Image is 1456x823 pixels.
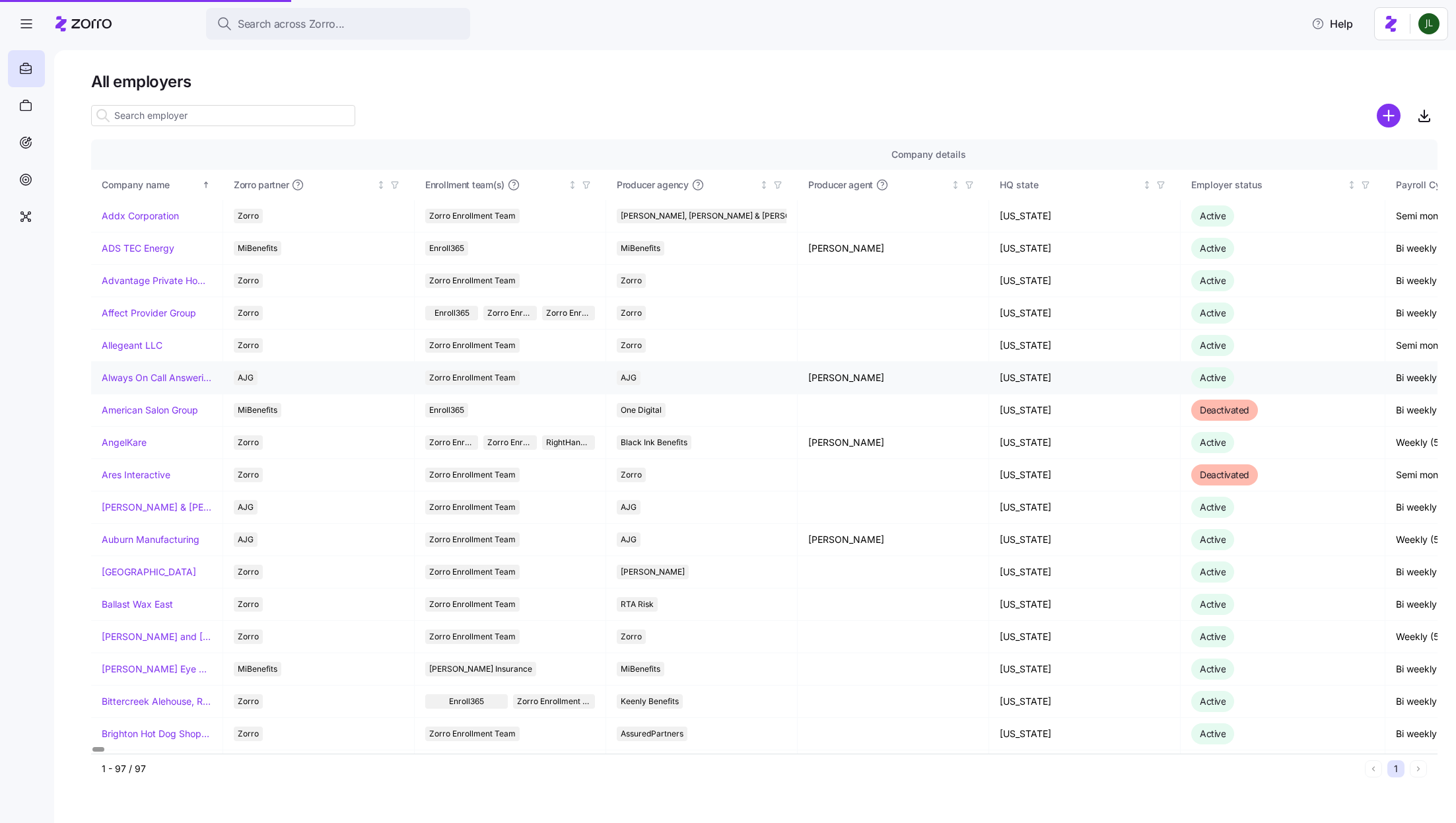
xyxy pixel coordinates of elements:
[1410,760,1427,777] button: Next page
[1301,11,1364,37] button: Help
[238,629,259,644] span: Zorro
[238,338,259,353] span: Zorro
[617,178,689,192] span: Producer agency
[1200,534,1226,545] span: Active
[989,459,1181,491] td: [US_STATE]
[238,403,277,417] span: MiBenefits
[102,274,212,287] a: Advantage Private Home Care
[102,178,199,192] div: Company name
[621,629,642,644] span: Zorro
[102,501,212,514] a: [PERSON_NAME] & [PERSON_NAME]'s
[546,306,591,320] span: Zorro Enrollment Experts
[1347,180,1356,190] div: Not sorted
[1200,566,1226,577] span: Active
[798,524,989,556] td: [PERSON_NAME]
[1181,170,1385,200] th: Employer statusNot sorted
[429,662,532,676] span: [PERSON_NAME] Insurance
[798,362,989,394] td: [PERSON_NAME]
[429,241,464,256] span: Enroll365
[429,629,516,644] span: Zorro Enrollment Team
[989,330,1181,362] td: [US_STATE]
[238,435,259,450] span: Zorro
[238,209,259,223] span: Zorro
[102,404,198,417] a: American Salon Group
[1418,13,1439,34] img: d9b9d5af0451fe2f8c405234d2cf2198
[989,524,1181,556] td: [US_STATE]
[1200,404,1249,415] span: Deactivated
[1200,372,1226,383] span: Active
[429,727,516,741] span: Zorro Enrollment Team
[808,178,873,192] span: Producer agent
[1200,437,1226,448] span: Active
[449,694,484,709] span: Enroll365
[606,170,798,200] th: Producer agencyNot sorted
[102,339,162,352] a: Allegeant LLC
[621,403,662,417] span: One Digital
[798,427,989,459] td: [PERSON_NAME]
[429,273,516,288] span: Zorro Enrollment Team
[102,727,212,740] a: Brighton Hot Dog Shoppe
[238,565,259,579] span: Zorro
[1000,178,1140,192] div: HQ state
[429,435,474,450] span: Zorro Enrollment Team
[989,427,1181,459] td: [US_STATE]
[429,338,516,353] span: Zorro Enrollment Team
[1200,663,1226,674] span: Active
[234,178,289,192] span: Zorro partner
[238,16,345,32] span: Search across Zorro...
[206,8,470,40] button: Search across Zorro...
[201,180,211,190] div: Sorted ascending
[91,105,355,126] input: Search employer
[415,170,606,200] th: Enrollment team(s)Not sorted
[238,371,254,385] span: AJG
[546,435,591,450] span: RightHandMan Financial
[1200,275,1226,286] span: Active
[621,694,679,709] span: Keenly Benefits
[376,180,386,190] div: Not sorted
[102,468,170,482] a: Ares Interactive
[621,241,660,256] span: MiBenefits
[102,598,173,611] a: Ballast Wax East
[102,371,212,384] a: Always On Call Answering Service
[798,170,989,200] th: Producer agentNot sorted
[102,306,196,320] a: Affect Provider Group
[989,233,1181,265] td: [US_STATE]
[91,71,1438,92] h1: All employers
[621,532,637,547] span: AJG
[621,565,685,579] span: [PERSON_NAME]
[989,621,1181,653] td: [US_STATE]
[429,565,516,579] span: Zorro Enrollment Team
[1377,104,1401,127] svg: add icon
[223,170,415,200] th: Zorro partnerNot sorted
[621,468,642,482] span: Zorro
[102,630,212,643] a: [PERSON_NAME] and [PERSON_NAME]'s Furniture
[487,435,532,450] span: Zorro Enrollment Experts
[621,338,642,353] span: Zorro
[951,180,960,190] div: Not sorted
[989,170,1181,200] th: HQ stateNot sorted
[759,180,769,190] div: Not sorted
[238,500,254,515] span: AJG
[989,200,1181,233] td: [US_STATE]
[429,209,516,223] span: Zorro Enrollment Team
[429,403,464,417] span: Enroll365
[1200,242,1226,254] span: Active
[102,662,212,676] a: [PERSON_NAME] Eye Associates
[238,597,259,612] span: Zorro
[238,727,259,741] span: Zorro
[238,694,259,709] span: Zorro
[1200,210,1226,221] span: Active
[429,500,516,515] span: Zorro Enrollment Team
[989,362,1181,394] td: [US_STATE]
[102,209,179,223] a: Addx Corporation
[568,180,577,190] div: Not sorted
[1191,178,1344,192] div: Employer status
[102,436,147,449] a: AngelKare
[1200,728,1226,739] span: Active
[91,170,223,200] th: Company nameSorted ascending
[798,233,989,265] td: [PERSON_NAME]
[102,242,174,255] a: ADS TEC Energy
[989,718,1181,750] td: [US_STATE]
[621,500,637,515] span: AJG
[1200,340,1226,351] span: Active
